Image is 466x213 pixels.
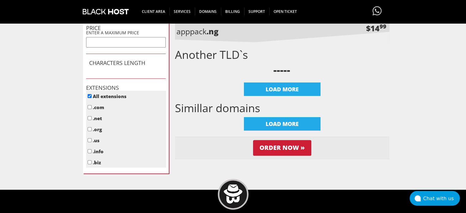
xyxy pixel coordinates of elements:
h1: CHARACTERS LENGTH [89,60,163,66]
label: .com [93,104,104,110]
p: ENTER A MAXIMUM PRICE [86,30,166,36]
span: CLIENT AREA [138,8,170,15]
h1: Another TLD`s [175,49,389,61]
span: Open Ticket [269,8,301,15]
div: LOAD MORE [244,82,320,96]
div: Chat with us [423,196,460,201]
label: All extensions [93,93,127,99]
p: apppack [176,26,284,36]
button: Chat with us [410,191,460,206]
label: .us [93,137,100,143]
span: Billing [221,8,244,15]
span: SERVICES [169,8,195,15]
span: Support [244,8,270,15]
div: $14 [366,23,386,33]
label: .net [93,115,102,121]
label: .biz [93,159,101,165]
label: .info [93,148,104,154]
span: Domains [195,8,221,15]
h1: Simillar domains [175,102,389,114]
div: LOAD MORE [244,117,320,131]
label: .org [93,126,102,132]
b: .ng [206,26,218,36]
h1: EXTENSIONS [86,85,166,91]
img: BlackHOST mascont, Blacky. [223,184,243,203]
h1: PRICE [86,25,166,31]
sup: 99 [380,22,386,30]
input: Order Now » [253,140,311,156]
